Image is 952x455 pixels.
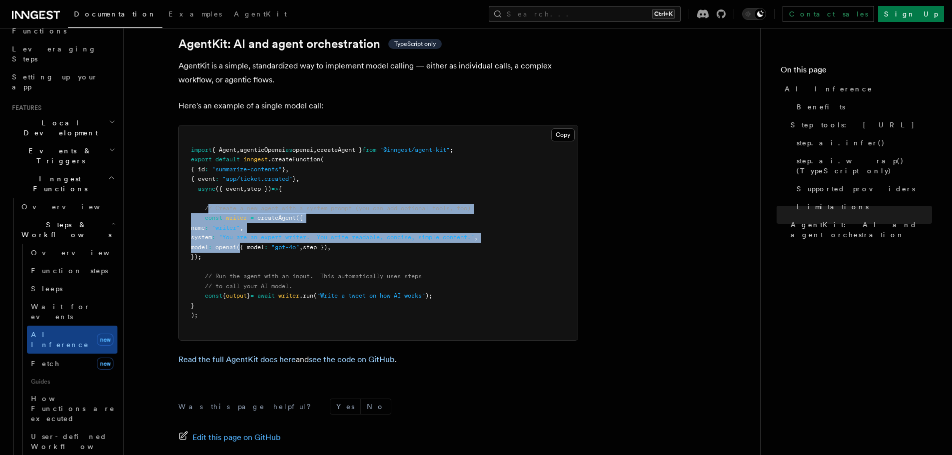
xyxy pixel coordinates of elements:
[327,244,331,251] span: ,
[27,326,117,354] a: AI Inferencenew
[27,280,117,298] a: Sleeps
[198,185,215,192] span: async
[8,68,117,96] a: Setting up your app
[205,283,292,290] span: // to call your AI model.
[191,312,198,319] span: );
[168,10,222,18] span: Examples
[68,3,162,28] a: Documentation
[178,402,318,412] p: Was this page helpful?
[191,302,194,309] span: }
[215,175,219,182] span: :
[234,10,287,18] span: AgentKit
[474,234,478,241] span: ,
[303,244,327,251] span: step })
[8,170,117,198] button: Inngest Functions
[292,146,313,153] span: openai
[296,214,303,221] span: ({
[162,3,228,27] a: Examples
[551,128,575,141] button: Copy
[205,205,471,212] span: // Create a new agent with a system prompt (you can add optional tools, too)
[236,146,240,153] span: ,
[212,166,282,173] span: "summarize-contents"
[787,116,932,134] a: Step tools: [URL]
[271,244,299,251] span: "gpt-4o"
[27,390,117,428] a: How Functions are executed
[27,374,117,390] span: Guides
[212,146,236,153] span: { Agent
[8,146,109,166] span: Events & Triggers
[247,185,271,192] span: step })
[793,180,932,198] a: Supported providers
[178,353,578,367] p: and .
[27,298,117,326] a: Wait for events
[178,37,442,51] a: AgentKit: AI and agent orchestrationTypeScript only
[793,152,932,180] a: step.ai.wrap() (TypeScript only)
[8,104,41,112] span: Features
[222,175,292,182] span: "app/ticket.created"
[781,64,932,80] h4: On this page
[450,146,453,153] span: ;
[215,244,236,251] span: openai
[228,3,293,27] a: AgentKit
[8,142,117,170] button: Events & Triggers
[250,214,254,221] span: =
[797,138,885,148] span: step.ai.infer()
[793,134,932,152] a: step.ai.infer()
[31,303,90,321] span: Wait for events
[178,99,578,113] p: Here's an example of a single model call:
[292,175,296,182] span: }
[191,175,215,182] span: { event
[264,244,268,251] span: :
[278,292,299,299] span: writer
[205,292,222,299] span: const
[793,98,932,116] a: Benefits
[12,73,98,91] span: Setting up your app
[282,166,285,173] span: }
[317,292,425,299] span: "Write a tweet on how AI works"
[652,9,675,19] kbd: Ctrl+K
[74,10,156,18] span: Documentation
[285,166,289,173] span: ,
[8,40,117,68] a: Leveraging Steps
[878,6,944,22] a: Sign Up
[31,433,121,451] span: User-defined Workflows
[783,6,874,22] a: Contact sales
[797,156,932,176] span: step.ai.wrap() (TypeScript only)
[191,224,205,231] span: name
[8,174,108,194] span: Inngest Functions
[257,214,296,221] span: createAgent
[205,273,422,280] span: // Run the agent with an input. This automatically uses steps
[97,358,113,370] span: new
[240,146,285,153] span: agenticOpenai
[781,80,932,98] a: AI Inference
[212,224,240,231] span: "writer"
[191,146,212,153] span: import
[226,292,247,299] span: output
[205,214,222,221] span: const
[425,292,432,299] span: );
[31,267,108,275] span: Function steps
[791,220,932,240] span: AgentKit: AI and agent orchestration
[27,262,117,280] a: Function steps
[215,185,243,192] span: ({ event
[192,431,281,445] span: Edit this page on GitHub
[268,156,320,163] span: .createFunction
[257,292,275,299] span: await
[31,285,62,293] span: Sleeps
[313,292,317,299] span: (
[222,292,226,299] span: {
[271,185,278,192] span: =>
[8,114,117,142] button: Local Development
[31,331,89,349] span: AI Inference
[394,40,436,48] span: TypeScript only
[330,399,360,414] button: Yes
[178,59,578,87] p: AgentKit is a simple, standardized way to implement model calling — either as individual calls, a...
[17,198,117,216] a: Overview
[191,253,201,260] span: });
[208,244,212,251] span: :
[797,102,845,112] span: Benefits
[296,175,299,182] span: ,
[791,120,915,130] span: Step tools: [URL]
[787,216,932,244] a: AgentKit: AI and agent orchestration
[178,431,281,445] a: Edit this page on GitHub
